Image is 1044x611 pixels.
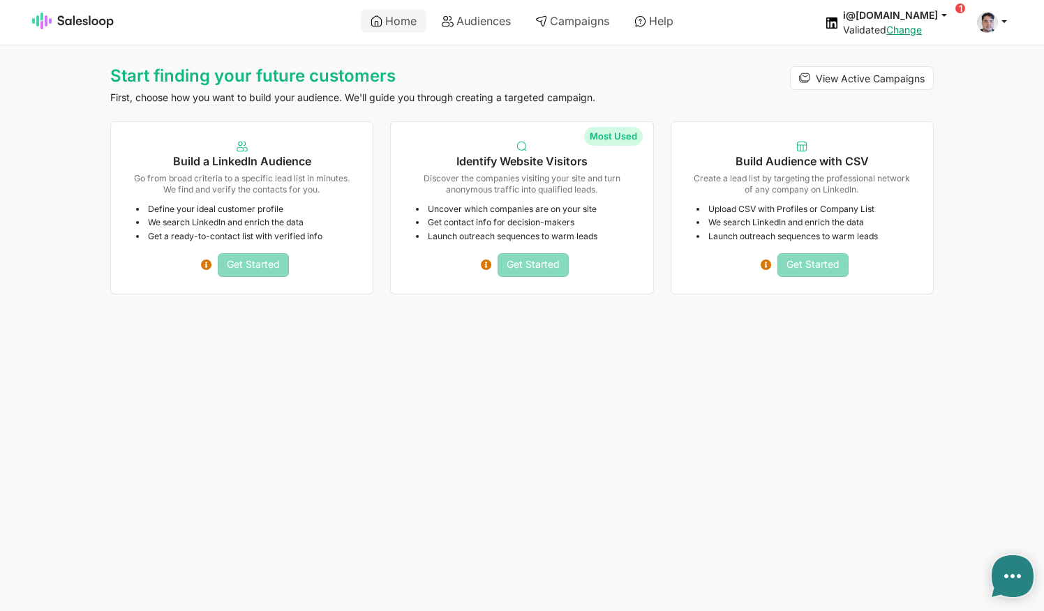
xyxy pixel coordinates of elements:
[696,204,913,215] li: Upload CSV with Profiles or Company List
[136,231,353,242] li: Get a ready-to-contact list with verified info
[790,66,934,90] a: View Active Campaigns
[110,66,654,86] h1: Start finding your future customers
[843,24,960,36] div: Validated
[696,231,913,242] li: Launch outreach sequences to warm leads
[691,155,913,168] h5: Build Audience with CSV
[625,9,683,33] a: Help
[416,204,633,215] li: Uncover which companies are on your site
[696,217,913,228] li: We search LinkedIn and enrich the data
[584,127,643,146] span: Most Used
[136,217,353,228] li: We search LinkedIn and enrich the data
[130,173,353,195] p: Go from broad criteria to a specific lead list in minutes. We find and verify the contacts for you.
[130,155,353,168] h5: Build a LinkedIn Audience
[361,9,426,33] a: Home
[432,9,521,33] a: Audiences
[110,91,654,104] p: First, choose how you want to build your audience. We'll guide you through creating a targeted ca...
[416,231,633,242] li: Launch outreach sequences to warm leads
[136,204,353,215] li: Define your ideal customer profile
[416,217,633,228] li: Get contact info for decision-makers
[410,155,633,168] h5: Identify Website Visitors
[691,173,913,195] p: Create a lead list by targeting the professional network of any company on LinkedIn.
[843,8,960,22] button: i@[DOMAIN_NAME]
[886,24,922,36] a: Change
[525,9,619,33] a: Campaigns
[816,73,925,84] span: View Active Campaigns
[410,173,633,195] p: Discover the companies visiting your site and turn anonymous traffic into qualified leads.
[32,13,114,29] img: Salesloop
